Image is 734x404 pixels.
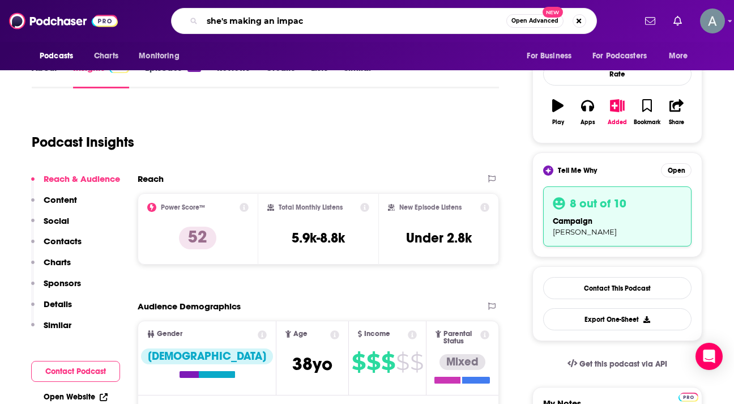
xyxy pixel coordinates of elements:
p: Charts [44,257,71,267]
h2: Audience Demographics [138,301,241,312]
a: Show notifications dropdown [641,11,660,31]
span: For Podcasters [592,48,647,64]
p: Social [44,215,69,226]
span: New [543,7,563,18]
div: [DEMOGRAPHIC_DATA] [141,348,273,364]
a: Pro website [678,391,698,402]
span: Get this podcast via API [579,359,667,369]
button: Details [31,299,72,320]
span: Podcasts [40,48,73,64]
button: open menu [661,45,702,67]
button: Open [661,163,692,177]
h2: Reach [138,173,164,184]
span: Tell Me Why [558,166,597,175]
span: Open Advanced [511,18,558,24]
h1: Podcast Insights [32,134,134,151]
div: Mixed [439,354,485,370]
p: Contacts [44,236,82,246]
button: Similar [31,320,71,341]
span: $ [410,353,423,371]
p: Details [44,299,72,309]
div: Added [608,119,627,126]
a: About [32,62,57,88]
button: open menu [131,45,194,67]
h2: New Episode Listens [399,203,462,211]
p: Content [44,194,77,205]
a: InsightsPodchaser Pro [73,62,129,88]
button: open menu [32,45,88,67]
button: Content [31,194,77,215]
p: Sponsors [44,278,81,288]
span: Charts [94,48,118,64]
button: Contact Podcast [31,361,120,382]
div: Apps [581,119,595,126]
img: User Profile [700,8,725,33]
span: $ [352,353,365,371]
a: Show notifications dropdown [669,11,686,31]
span: $ [396,353,409,371]
input: Search podcasts, credits, & more... [202,12,506,30]
a: Credits [266,62,295,88]
button: Show profile menu [700,8,725,33]
button: Sponsors [31,278,81,299]
span: Gender [157,330,182,338]
button: Contacts [31,236,82,257]
span: Income [364,330,390,338]
a: Contact This Podcast [543,277,692,299]
button: open menu [585,45,663,67]
a: Similar [344,62,372,88]
button: Share [662,92,692,133]
a: Charts [87,45,125,67]
span: 38 yo [292,353,332,375]
span: Parental Status [443,330,479,345]
button: Bookmark [632,92,662,133]
a: Episodes140 [145,62,201,88]
p: 52 [179,227,216,249]
span: More [669,48,688,64]
h3: 5.9k-8.8k [292,229,345,246]
button: Added [603,92,632,133]
img: tell me why sparkle [545,167,552,174]
h3: Under 2.8k [406,229,472,246]
img: Podchaser Pro [678,393,698,402]
span: Age [293,330,308,338]
button: Social [31,215,69,236]
button: Play [543,92,573,133]
button: Charts [31,257,71,278]
span: campaign [553,216,592,226]
h2: Power Score™ [161,203,205,211]
div: Share [669,119,684,126]
button: Reach & Audience [31,173,120,194]
span: Monitoring [139,48,179,64]
button: Open AdvancedNew [506,14,564,28]
button: open menu [519,45,586,67]
button: Apps [573,92,602,133]
a: Lists [311,62,328,88]
div: Play [552,119,564,126]
div: Bookmark [634,119,660,126]
a: Reviews [217,62,250,88]
div: Open Intercom Messenger [695,343,723,370]
h2: Total Monthly Listens [279,203,343,211]
p: Reach & Audience [44,173,120,184]
a: Get this podcast via API [558,350,676,378]
h3: 8 out of 10 [570,196,626,211]
div: Search podcasts, credits, & more... [171,8,597,34]
img: Podchaser - Follow, Share and Rate Podcasts [9,10,118,32]
span: For Business [527,48,571,64]
span: $ [366,353,380,371]
p: Similar [44,320,71,330]
span: [PERSON_NAME] [553,227,617,236]
div: Rate [543,62,692,86]
button: Export One-Sheet [543,308,692,330]
span: $ [381,353,395,371]
span: Logged in as aseymour [700,8,725,33]
a: Open Website [44,392,108,402]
